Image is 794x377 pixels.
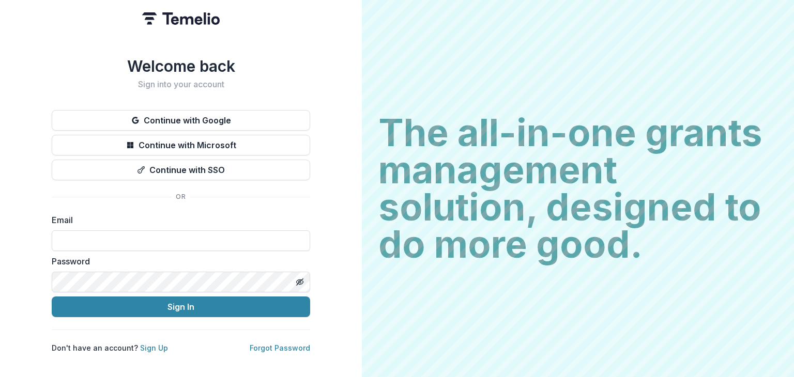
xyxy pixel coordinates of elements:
p: Don't have an account? [52,342,168,353]
img: Temelio [142,12,220,25]
h2: Sign into your account [52,80,310,89]
label: Email [52,214,304,226]
button: Sign In [52,296,310,317]
button: Continue with SSO [52,160,310,180]
label: Password [52,255,304,268]
a: Sign Up [140,343,168,352]
button: Toggle password visibility [292,274,308,290]
h1: Welcome back [52,57,310,75]
button: Continue with Google [52,110,310,131]
a: Forgot Password [250,343,310,352]
button: Continue with Microsoft [52,135,310,155]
